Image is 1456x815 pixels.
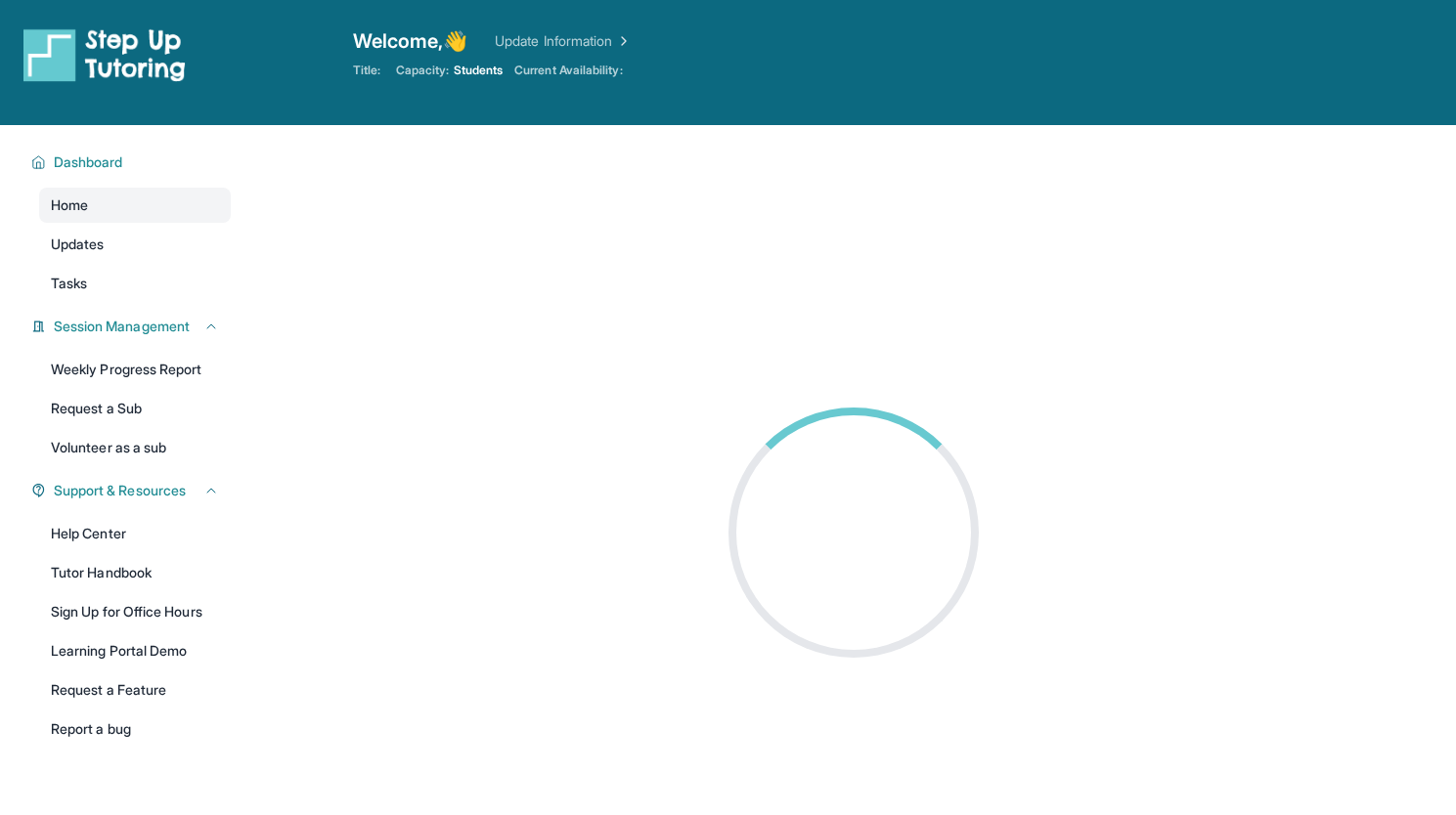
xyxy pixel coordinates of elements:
[514,63,622,78] span: Current Availability:
[39,430,231,465] a: Volunteer as a sub
[39,711,231,747] a: Report a bug
[46,317,219,336] button: Session Management
[39,188,231,223] a: Home
[54,152,123,172] span: Dashboard
[46,152,219,172] button: Dashboard
[23,27,186,82] img: logo
[353,63,380,78] span: Title:
[396,63,450,78] span: Capacity:
[39,555,231,590] a: Tutor Handbook
[39,227,231,262] a: Updates
[51,235,105,254] span: Updates
[51,195,88,215] span: Home
[39,391,231,426] a: Request a Sub
[39,633,231,668] a: Learning Portal Demo
[495,31,632,51] a: Update Information
[46,481,219,500] button: Support & Resources
[353,27,468,55] span: Welcome, 👋
[39,672,231,708] a: Request a Feature
[39,352,231,387] a: Weekly Progress Report
[39,266,231,301] a: Tasks
[454,63,504,78] span: Students
[54,317,190,336] span: Session Management
[39,516,231,551] a: Help Center
[51,274,87,293] span: Tasks
[612,31,632,51] img: Chevron Right
[39,594,231,629] a: Sign Up for Office Hours
[54,481,186,500] span: Support & Resources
